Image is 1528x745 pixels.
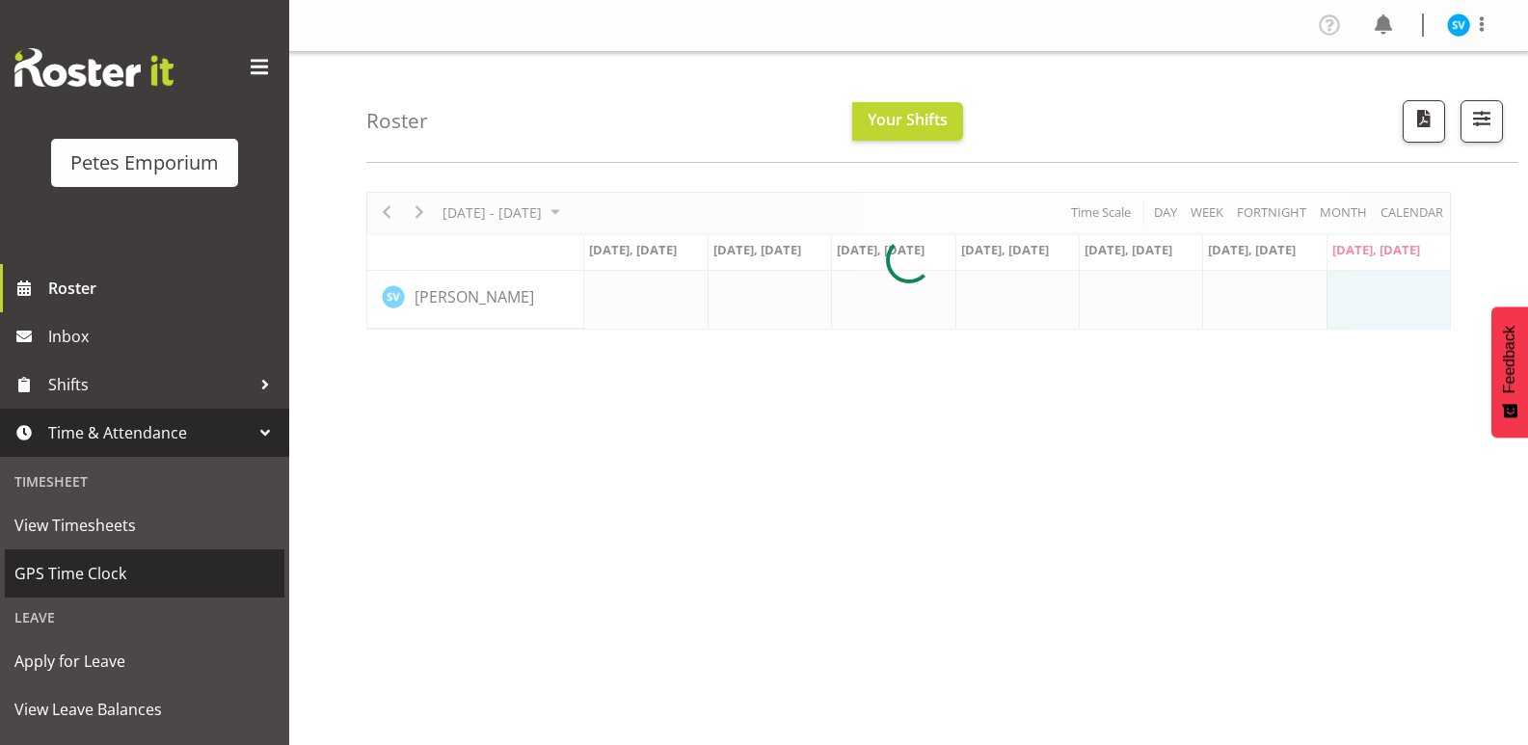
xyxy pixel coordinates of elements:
[1403,100,1445,143] button: Download a PDF of the roster according to the set date range.
[868,109,948,130] span: Your Shifts
[48,370,251,399] span: Shifts
[14,695,275,724] span: View Leave Balances
[48,418,251,447] span: Time & Attendance
[70,148,219,177] div: Petes Emporium
[1501,326,1518,393] span: Feedback
[14,559,275,588] span: GPS Time Clock
[5,501,284,549] a: View Timesheets
[5,685,284,733] a: View Leave Balances
[14,48,174,87] img: Rosterit website logo
[48,322,280,351] span: Inbox
[5,637,284,685] a: Apply for Leave
[48,274,280,303] span: Roster
[852,102,963,141] button: Your Shifts
[14,647,275,676] span: Apply for Leave
[1461,100,1503,143] button: Filter Shifts
[5,598,284,637] div: Leave
[5,462,284,501] div: Timesheet
[366,110,428,132] h4: Roster
[5,549,284,598] a: GPS Time Clock
[1447,13,1470,37] img: sasha-vandervalk6911.jpg
[1491,306,1528,438] button: Feedback - Show survey
[14,511,275,540] span: View Timesheets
